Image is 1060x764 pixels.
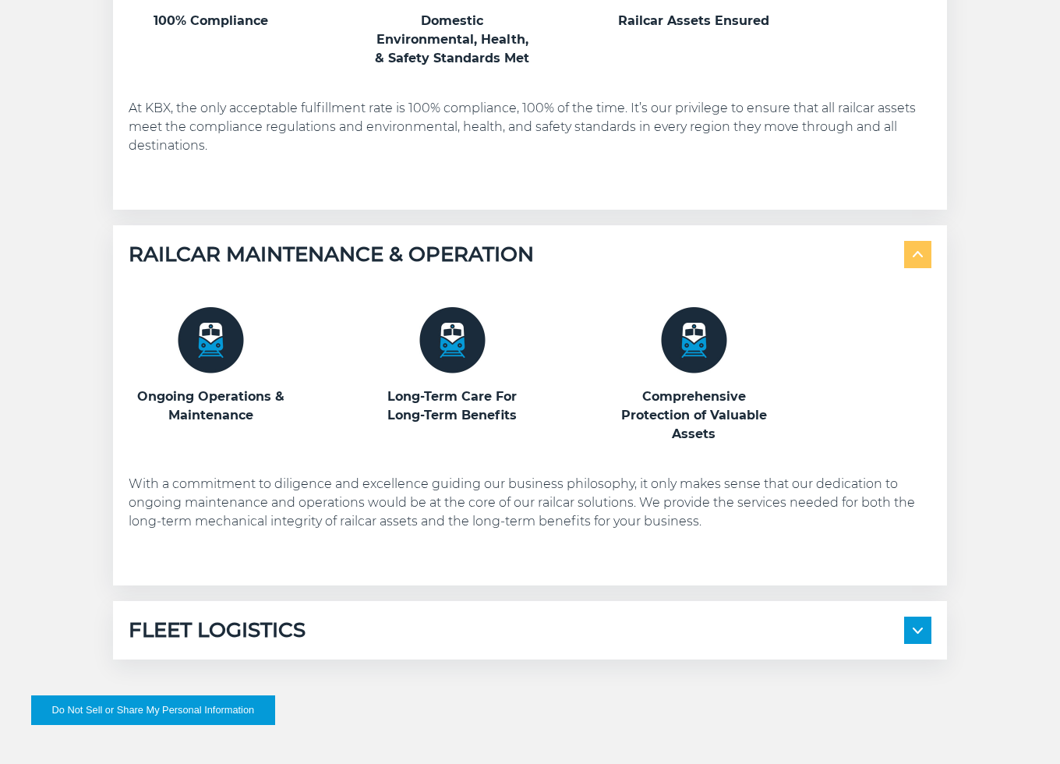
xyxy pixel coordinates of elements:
h3: Railcar Assets Ensured [612,12,776,30]
h5: RAILCAR MAINTENANCE & OPERATION [129,241,534,268]
h5: FLEET LOGISTICS [129,617,306,644]
img: arrow [913,628,923,634]
h3: Domestic Environmental, Health, & Safety Standards Met [370,12,534,68]
h3: Long-Term Care For Long-Term Benefits [370,387,534,425]
p: At KBX, the only acceptable fulfillment rate is 100% compliance, 100% of the time. It’s our privi... [129,99,931,155]
h3: Comprehensive Protection of Valuable Assets [612,387,776,444]
h3: Ongoing Operations & Maintenance [129,387,292,425]
h3: 100% Compliance [129,12,292,30]
p: With a commitment to diligence and excellence guiding our business philosophy, it only makes sens... [129,475,931,531]
button: Do Not Sell or Share My Personal Information [31,695,275,725]
img: arrow [913,252,923,258]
